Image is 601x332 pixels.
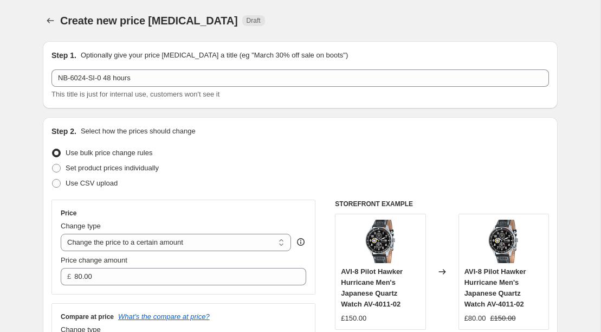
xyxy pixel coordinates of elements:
p: Optionally give your price [MEDICAL_DATA] a title (eg "March 30% off sale on boots") [81,50,348,61]
button: Price change jobs [43,13,58,28]
span: £ [67,272,71,280]
h3: Compare at price [61,312,114,321]
span: Price change amount [61,256,127,264]
span: £150.00 [490,314,515,322]
span: £80.00 [464,314,486,322]
span: AVI-8 Pilot Hawker Hurricane Men's Japanese Quartz Watch AV-4011-02 [464,267,526,308]
input: 30% off holiday sale [51,69,549,87]
div: help [295,237,306,247]
img: AV-4011-02_80x.png [482,220,525,263]
span: Create new price [MEDICAL_DATA] [60,15,238,27]
span: Change type [61,222,101,230]
span: Draft [247,16,261,25]
p: Select how the prices should change [81,126,196,137]
span: Use CSV upload [66,179,118,187]
span: £150.00 [341,314,366,322]
span: Set product prices individually [66,164,159,172]
span: AVI-8 Pilot Hawker Hurricane Men's Japanese Quartz Watch AV-4011-02 [341,267,403,308]
h2: Step 1. [51,50,76,61]
span: This title is just for internal use, customers won't see it [51,90,219,98]
img: AV-4011-02_80x.png [359,220,402,263]
input: 80.00 [74,268,289,285]
h6: STOREFRONT EXAMPLE [335,200,549,208]
h3: Price [61,209,76,218]
h2: Step 2. [51,126,76,137]
button: What's the compare at price? [118,312,210,321]
span: Use bulk price change rules [66,149,152,157]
